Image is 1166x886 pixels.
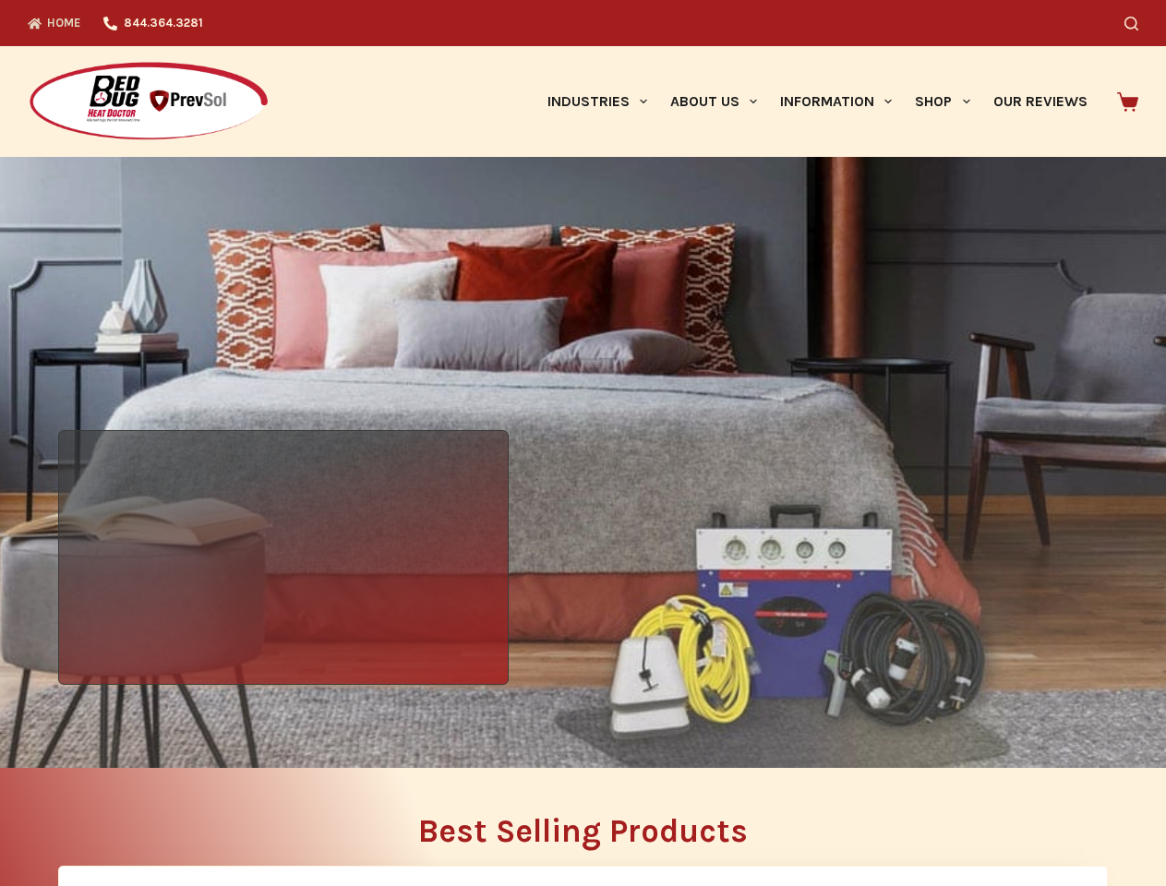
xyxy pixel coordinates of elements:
[769,46,904,157] a: Information
[981,46,1099,157] a: Our Reviews
[28,61,270,143] img: Prevsol/Bed Bug Heat Doctor
[535,46,1099,157] nav: Primary
[1124,17,1138,30] button: Search
[904,46,981,157] a: Shop
[535,46,658,157] a: Industries
[58,815,1108,847] h2: Best Selling Products
[658,46,768,157] a: About Us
